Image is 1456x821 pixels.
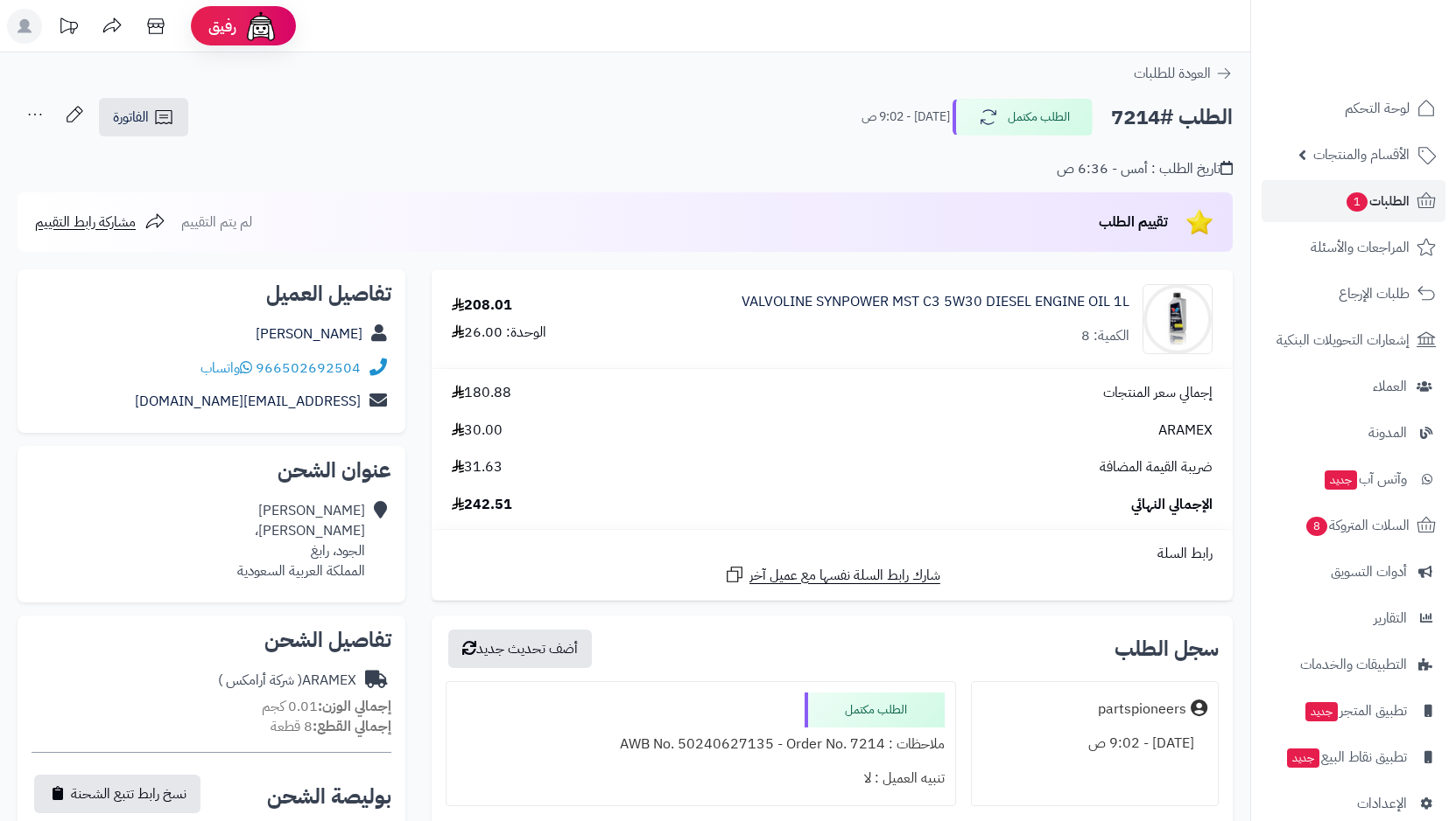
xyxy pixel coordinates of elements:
[262,696,391,717] small: 0.01 كجم
[1287,748,1319,768] span: جديد
[862,108,950,126] small: [DATE] - 9:02 ص
[32,630,391,651] h2: تفاصيل الشحن
[1111,100,1233,136] h2: الطلب #7214
[1373,374,1407,399] span: العملاء
[452,323,546,343] div: الوحدة: 26.00
[1262,412,1445,454] a: المدونة
[439,544,1226,564] div: رابط السلة
[243,9,278,44] img: ai-face.png
[1262,736,1445,778] a: تطبيق نقاط البيعجديد
[1277,328,1410,352] span: إشعارات التحويلات البنكية
[1098,699,1186,720] div: partspioneers
[271,716,391,737] small: 8 قطعة
[71,783,186,804] span: نسخ رابط تتبع الشحنة
[1311,235,1410,260] span: المراجعات والأسئلة
[1325,470,1357,490] span: جديد
[452,296,512,316] div: 208.01
[267,786,391,807] h2: بوليصة الشحن
[1262,551,1445,593] a: أدوات التسويق
[1100,457,1213,477] span: ضريبة القيمة المضافة
[1262,597,1445,639] a: التقارير
[32,283,391,304] h2: تفاصيل العميل
[1134,63,1233,84] a: العودة للطلبات
[1262,644,1445,685] a: التطبيقات والخدمات
[135,391,361,412] a: [EMAIL_ADDRESS][DOMAIN_NAME]
[1131,495,1213,515] span: الإجمالي النهائي
[1345,96,1410,121] span: لوحة التحكم
[34,775,200,813] button: نسخ رابط تتبع الشحنة
[953,99,1093,136] button: الطلب مكتمل
[1345,189,1410,213] span: الطلبات
[256,358,361,379] a: 966502692504
[448,630,592,668] button: أضف تحديث جديد
[113,107,149,128] span: الفاتورة
[218,671,356,691] div: ARAMEX
[181,212,252,233] span: لم يتم التقييم
[1262,273,1445,315] a: طلبات الإرجاع
[35,212,165,233] a: مشاركة رابط التقييم
[1158,421,1213,441] span: ARAMEX
[1304,699,1407,723] span: تطبيق المتجر
[452,457,503,477] span: 31.63
[1337,49,1439,86] img: logo-2.png
[99,98,188,136] a: الفاتورة
[452,495,512,515] span: 242.51
[1347,192,1368,212] span: 1
[1262,458,1445,500] a: وآتس آبجديد
[1115,638,1219,659] h3: سجل الطلب
[1300,652,1407,677] span: التطبيقات والخدمات
[982,727,1207,761] div: [DATE] - 9:02 ص
[1331,560,1407,584] span: أدوات التسويق
[742,292,1129,312] a: VALVOLINE SYNPOWER MST C3 5W30 DIESEL ENGINE OIL 1L
[1357,791,1407,816] span: الإعدادات
[457,762,945,796] div: تنبيه العميل : لا
[749,566,940,586] span: شارك رابط السلة نفسها مع عميل آخر
[1081,326,1129,346] div: الكمية: 8
[1262,365,1445,407] a: العملاء
[452,383,511,403] span: 180.88
[805,692,945,727] div: الطلب مكتمل
[1305,513,1410,538] span: السلات المتروكة
[35,212,136,233] span: مشاركة رابط التقييم
[1262,319,1445,361] a: إشعارات التحويلات البنكية
[200,358,252,379] a: واتساب
[1103,383,1213,403] span: إجمالي سعر المنتجات
[457,727,945,762] div: ملاحظات : AWB No. 50240627135 - Order No. 7214
[1305,702,1338,721] span: جديد
[1262,226,1445,268] a: المراجعات والأسئلة
[452,421,503,441] span: 30.00
[1262,87,1445,129] a: لوحة التحكم
[218,670,302,691] span: ( شركة أرامكس )
[256,324,362,344] a: [PERSON_NAME]
[724,564,940,586] a: شارك رابط السلة نفسها مع عميل آخر
[1262,504,1445,546] a: السلات المتروكة8
[1306,517,1327,536] span: 8
[237,501,365,581] div: [PERSON_NAME] [PERSON_NAME]، الجود، رابغ المملكة العربية السعودية
[1262,180,1445,222] a: الطلبات1
[1099,212,1168,233] span: تقييم الطلب
[1339,282,1410,306] span: طلبات الإرجاع
[1313,143,1410,167] span: الأقسام والمنتجات
[46,9,90,48] a: تحديثات المنصة
[1323,467,1407,491] span: وآتس آب
[318,696,391,717] strong: إجمالي الوزن:
[313,716,391,737] strong: إجمالي القطع:
[1368,421,1407,445] span: المدونة
[1134,63,1211,84] span: العودة للطلبات
[1143,284,1212,354] img: 1755668038-410HcnKcnHL._UF1000,1000_QL80_-90x90.jpg
[1374,606,1407,630] span: التقارير
[32,460,391,481] h2: عنوان الشحن
[1262,690,1445,732] a: تطبيق المتجرجديد
[1285,745,1407,769] span: تطبيق نقاط البيع
[1057,159,1233,179] div: تاريخ الطلب : أمس - 6:36 ص
[208,16,236,37] span: رفيق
